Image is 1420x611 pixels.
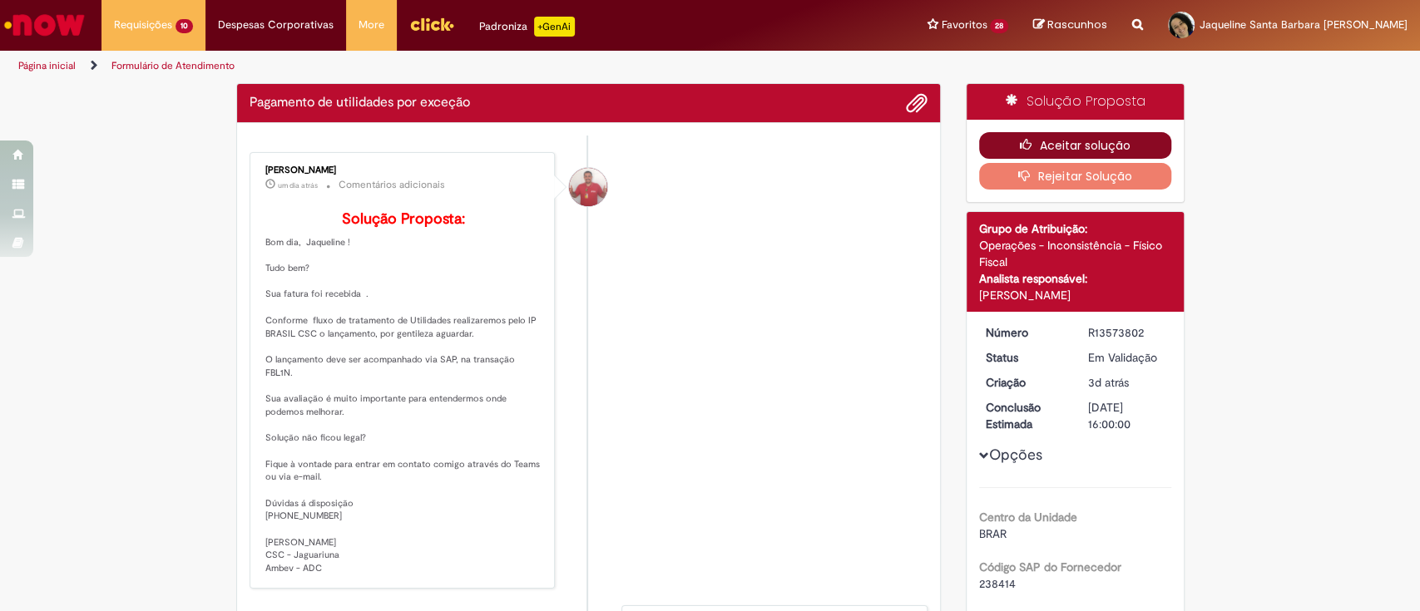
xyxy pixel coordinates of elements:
time: 28/09/2025 10:25:20 [1088,375,1129,390]
img: click_logo_yellow_360x200.png [409,12,454,37]
span: BRAR [979,526,1007,541]
dt: Número [973,324,1076,341]
div: R13573802 [1088,324,1165,341]
a: Rascunhos [1033,17,1107,33]
b: Solução Proposta: [342,209,465,229]
small: Comentários adicionais [339,178,445,192]
button: Aceitar solução [979,132,1171,159]
a: Página inicial [18,59,76,72]
time: 29/09/2025 09:38:13 [278,180,318,190]
div: Solução Proposta [967,84,1184,120]
dt: Status [973,349,1076,366]
div: [PERSON_NAME] [265,165,542,175]
span: Rascunhos [1047,17,1107,32]
a: Formulário de Atendimento [111,59,235,72]
span: Favoritos [941,17,987,33]
ul: Trilhas de página [12,51,934,81]
span: 28 [990,19,1008,33]
span: Jaqueline Santa Barbara [PERSON_NAME] [1200,17,1408,32]
b: Centro da Unidade [979,510,1077,525]
dt: Conclusão Estimada [973,399,1076,432]
div: Em Validação [1088,349,1165,366]
p: +GenAi [534,17,575,37]
button: Rejeitar Solução [979,163,1171,190]
div: Operações - Inconsistência - Físico Fiscal [979,237,1171,270]
div: [PERSON_NAME] [979,287,1171,303]
div: 28/09/2025 10:25:20 [1088,374,1165,391]
h2: Pagamento de utilidades por exceção Histórico de tíquete [250,96,470,111]
span: 238414 [979,576,1016,591]
span: Requisições [114,17,172,33]
div: Analista responsável: [979,270,1171,287]
span: 10 [176,19,193,33]
div: Erik Emanuel Dos Santos Lino [569,168,607,206]
dt: Criação [973,374,1076,391]
b: Código SAP do Fornecedor [979,559,1121,574]
div: Padroniza [479,17,575,37]
p: Bom dia, Jaqueline ! Tudo bem? Sua fatura foi recebida . Conforme fluxo de tratamento de Utilidad... [265,211,542,575]
button: Adicionar anexos [906,92,928,114]
div: [DATE] 16:00:00 [1088,399,1165,432]
img: ServiceNow [2,8,87,42]
div: Grupo de Atribuição: [979,220,1171,237]
span: 3d atrás [1088,375,1129,390]
span: More [359,17,384,33]
span: um dia atrás [278,180,318,190]
span: Despesas Corporativas [218,17,334,33]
